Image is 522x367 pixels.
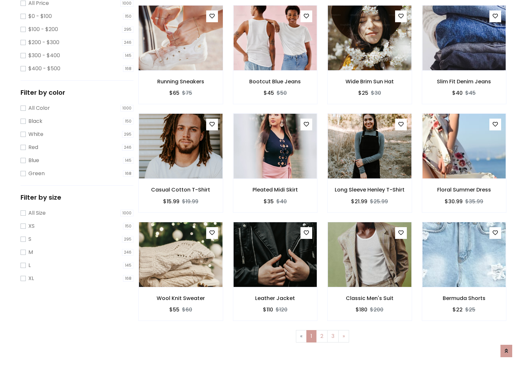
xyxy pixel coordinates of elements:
h6: $180 [356,307,367,313]
a: 1 [306,330,316,342]
label: XS [28,222,35,230]
h6: $55 [169,307,179,313]
del: $120 [276,306,287,313]
h6: Floral Summer Dress [422,187,506,193]
span: 246 [122,144,133,151]
h6: Bermuda Shorts [422,295,506,301]
span: 295 [122,236,133,242]
span: 246 [122,39,133,46]
label: White [28,130,43,138]
h6: Long Sleeve Henley T-Shirt [328,187,412,193]
nav: Page navigation [143,330,501,342]
span: 295 [122,26,133,33]
h6: Wool Knit Sweater [139,295,223,301]
label: Blue [28,157,39,164]
span: 145 [123,52,133,59]
label: $200 - $300 [28,39,59,46]
span: 168 [123,65,133,72]
h6: $25 [358,90,368,96]
label: $300 - $400 [28,52,60,59]
h6: Classic Men's Suit [328,295,412,301]
span: 150 [123,118,133,125]
del: $19.99 [182,198,198,205]
span: 145 [123,157,133,164]
h6: $45 [264,90,274,96]
h6: Leather Jacket [233,295,317,301]
span: 168 [123,170,133,177]
h6: Wide Brim Sun Hat [328,78,412,85]
h6: $30.99 [445,198,463,205]
h6: Running Sneakers [139,78,223,85]
label: $100 - $200 [28,25,58,33]
h6: Casual Cotton T-Shirt [139,187,223,193]
span: 246 [122,249,133,256]
label: Green [28,170,45,177]
del: $60 [182,306,192,313]
del: $40 [276,198,287,205]
h6: Bootcut Blue Jeans [233,78,317,85]
del: $25.99 [370,198,388,205]
label: $0 - $100 [28,12,52,20]
del: $25 [465,306,475,313]
h5: Filter by color [21,89,133,96]
span: 295 [122,131,133,138]
label: All Size [28,209,46,217]
del: $200 [370,306,383,313]
span: 145 [123,262,133,269]
h6: $65 [169,90,179,96]
label: All Color [28,104,50,112]
label: $400 - $500 [28,65,60,73]
a: Next [338,330,349,342]
del: $30 [371,89,381,97]
h6: $15.99 [163,198,179,205]
a: 3 [327,330,339,342]
h6: Slim Fit Denim Jeans [422,78,506,85]
label: Red [28,143,38,151]
del: $75 [182,89,192,97]
span: 150 [123,223,133,229]
h6: $22 [453,307,463,313]
del: $50 [277,89,287,97]
span: 168 [123,275,133,282]
h6: $40 [452,90,463,96]
h6: $21.99 [351,198,367,205]
label: XL [28,275,34,282]
h5: Filter by size [21,193,133,201]
h6: $35 [264,198,274,205]
span: 1000 [120,210,133,216]
label: Black [28,117,42,125]
h6: Pleated Midi Skirt [233,187,317,193]
del: $45 [465,89,476,97]
span: » [343,332,345,340]
a: 2 [316,330,328,342]
span: 1000 [120,105,133,111]
span: 150 [123,13,133,20]
label: L [28,261,31,269]
label: S [28,235,31,243]
label: M [28,248,33,256]
del: $35.99 [465,198,483,205]
h6: $110 [263,307,273,313]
